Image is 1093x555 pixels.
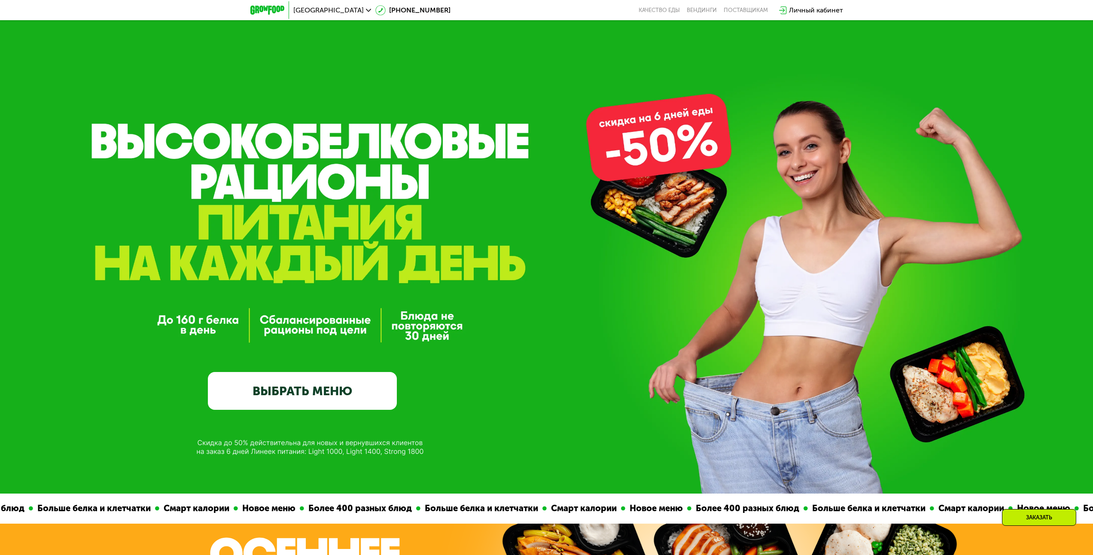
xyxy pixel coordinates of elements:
div: Смарт калории [930,502,1004,515]
div: Заказать [1002,509,1076,526]
div: Новое меню [234,502,295,515]
div: Больше белка и клетчатки [804,502,926,515]
div: Больше белка и клетчатки [416,502,538,515]
a: Качество еды [639,7,680,14]
a: ВЫБРАТЬ МЕНЮ [208,372,397,410]
div: Личный кабинет [789,5,843,15]
div: Более 400 разных блюд [300,502,412,515]
span: [GEOGRAPHIC_DATA] [293,7,364,14]
div: Новое меню [621,502,683,515]
a: Вендинги [687,7,717,14]
div: Смарт калории [542,502,617,515]
div: поставщикам [724,7,768,14]
div: Более 400 разных блюд [687,502,799,515]
div: Смарт калории [155,502,229,515]
a: [PHONE_NUMBER] [375,5,451,15]
div: Больше белка и клетчатки [29,502,151,515]
div: Новое меню [1008,502,1070,515]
